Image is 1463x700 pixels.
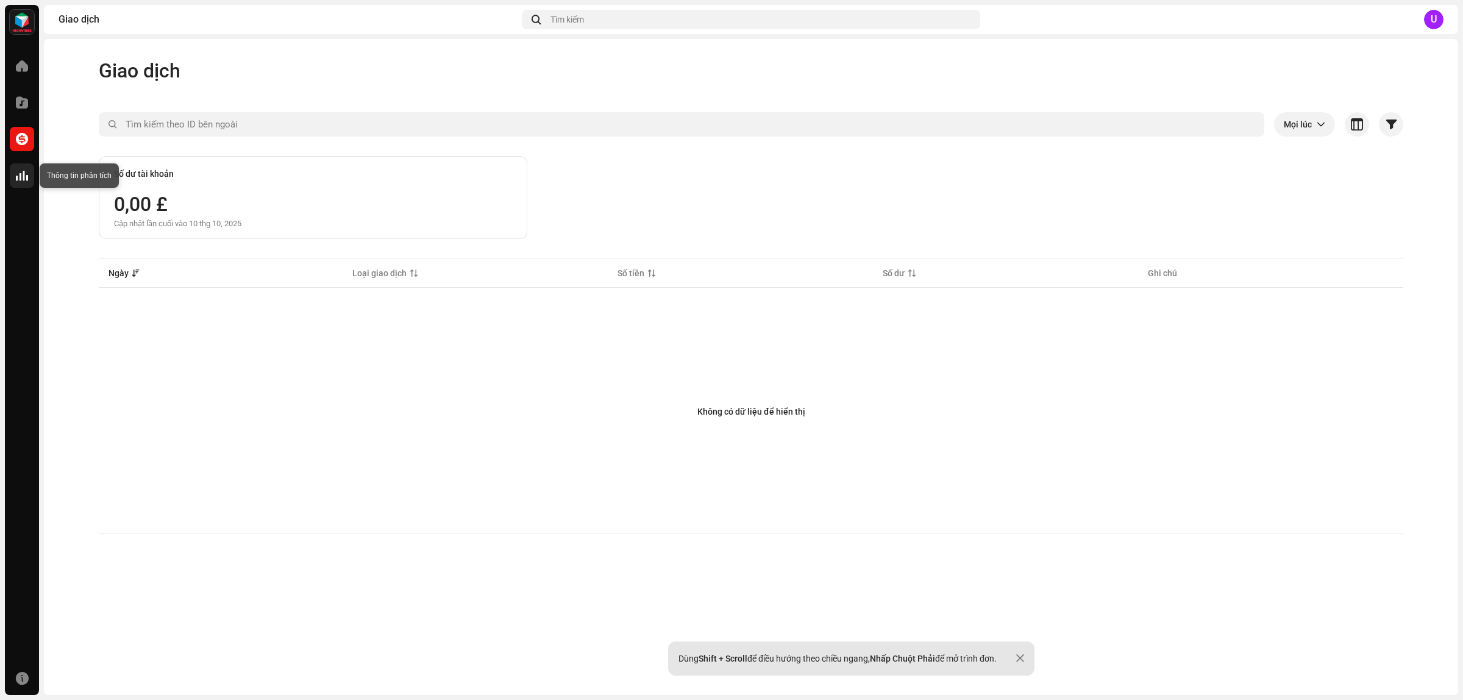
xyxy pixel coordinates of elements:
span: Tìm kiếm [550,15,584,24]
div: dropdown trigger [1317,112,1325,137]
input: Tìm kiếm theo ID bên ngoài [99,112,1264,137]
div: Cập nhật lần cuối vào 10 thg 10, 2025 [114,219,241,229]
strong: Nhấp Chuột Phải [870,654,935,663]
img: feab3aad-9b62-475c-8caf-26f15a9573ee [10,10,34,34]
strong: Shift + Scroll [699,654,747,663]
div: Không có dữ liệu để hiển thị [697,405,805,418]
span: Giao dịch [99,59,180,83]
div: Số dư tài khoản [114,169,174,179]
div: Dùng để điều hướng theo chiều ngang, để mở trình đơn. [678,654,997,663]
div: Giao dịch [59,15,517,24]
span: Mọi lúc [1284,112,1317,137]
div: U [1424,10,1443,29]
